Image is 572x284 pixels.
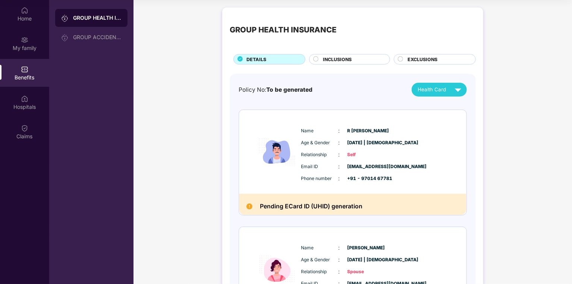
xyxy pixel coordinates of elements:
span: Age & Gender [301,256,339,264]
span: Self [348,151,385,158]
img: svg+xml;base64,PHN2ZyB3aWR0aD0iMjAiIGhlaWdodD0iMjAiIHZpZXdCb3g9IjAgMCAyMCAyMCIgZmlsbD0ibm9uZSIgeG... [21,36,28,44]
span: : [339,151,340,159]
img: svg+xml;base64,PHN2ZyBpZD0iSG9tZSIgeG1sbnM9Imh0dHA6Ly93d3cudzMub3JnLzIwMDAvc3ZnIiB3aWR0aD0iMjAiIG... [21,7,28,14]
span: Email ID [301,163,339,170]
span: Spouse [348,268,385,275]
img: svg+xml;base64,PHN2ZyBpZD0iQmVuZWZpdHMiIHhtbG5zPSJodHRwOi8vd3d3LnczLm9yZy8yMDAwL3N2ZyIgd2lkdGg9Ij... [21,66,28,73]
span: +91 - 97014 67781 [348,175,385,182]
span: INCLUSIONS [323,56,352,63]
span: [DATE] | [DEMOGRAPHIC_DATA] [348,139,385,146]
div: GROUP HEALTH INSURANCE [230,24,336,36]
span: : [339,139,340,147]
img: svg+xml;base64,PHN2ZyB3aWR0aD0iMjAiIGhlaWdodD0iMjAiIHZpZXdCb3g9IjAgMCAyMCAyMCIgZmlsbD0ibm9uZSIgeG... [61,15,69,22]
span: [PERSON_NAME] [348,244,385,252]
span: [DATE] | [DEMOGRAPHIC_DATA] [348,256,385,264]
span: Health Card [418,86,446,94]
div: GROUP ACCIDENTAL INSURANCE [73,34,122,40]
span: Phone number [301,175,339,182]
span: : [339,127,340,135]
img: svg+xml;base64,PHN2ZyBpZD0iSG9zcGl0YWxzIiB4bWxucz0iaHR0cDovL3d3dy53My5vcmcvMjAwMC9zdmciIHdpZHRoPS... [21,95,28,102]
button: Health Card [412,83,467,97]
span: : [339,268,340,276]
span: Name [301,127,339,135]
img: Pending [246,203,252,209]
div: Policy No: [239,85,312,94]
img: icon [255,119,299,185]
span: : [339,256,340,264]
span: : [339,244,340,252]
img: svg+xml;base64,PHN2ZyB4bWxucz0iaHR0cDovL3d3dy53My5vcmcvMjAwMC9zdmciIHZpZXdCb3g9IjAgMCAyNCAyNCIgd2... [452,83,465,96]
span: DETAILS [246,56,266,63]
div: GROUP HEALTH INSURANCE [73,14,122,22]
span: Age & Gender [301,139,339,146]
span: [EMAIL_ADDRESS][DOMAIN_NAME] [348,163,385,170]
span: Name [301,244,339,252]
span: To be generated [266,86,312,93]
img: svg+xml;base64,PHN2ZyB3aWR0aD0iMjAiIGhlaWdodD0iMjAiIHZpZXdCb3g9IjAgMCAyMCAyMCIgZmlsbD0ibm9uZSIgeG... [61,34,69,41]
span: Relationship [301,268,339,275]
span: : [339,162,340,171]
span: EXCLUSIONS [408,56,437,63]
span: : [339,174,340,183]
span: R [PERSON_NAME] [348,127,385,135]
span: Relationship [301,151,339,158]
h2: Pending ECard ID (UHID) generation [260,201,362,211]
img: svg+xml;base64,PHN2ZyBpZD0iQ2xhaW0iIHhtbG5zPSJodHRwOi8vd3d3LnczLm9yZy8yMDAwL3N2ZyIgd2lkdGg9IjIwIi... [21,124,28,132]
